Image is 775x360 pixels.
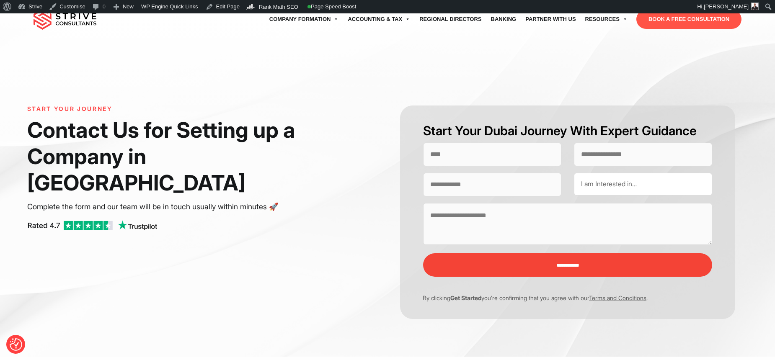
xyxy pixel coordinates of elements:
[34,9,96,30] img: main-logo.svg
[387,105,748,319] form: Contact form
[27,117,337,196] h1: Contact Us for Setting up a Company in [GEOGRAPHIC_DATA]
[343,8,415,31] a: Accounting & Tax
[265,8,344,31] a: Company Formation
[27,201,337,213] p: Complete the form and our team will be in touch usually within minutes 🚀
[10,338,22,351] button: Consent Preferences
[636,10,741,29] a: BOOK A FREE CONSULTATION
[10,338,22,351] img: Revisit consent button
[581,180,637,188] span: I am Interested in…
[521,8,580,31] a: Partner with Us
[27,105,337,113] h6: START YOUR JOURNEY
[486,8,521,31] a: Banking
[581,8,632,31] a: Resources
[415,8,486,31] a: Regional Directors
[589,294,646,301] a: Terms and Conditions
[450,294,481,301] strong: Get Started
[423,122,712,139] h2: Start Your Dubai Journey With Expert Guidance
[417,293,706,302] p: By clicking you’re confirming that you agree with our .
[259,4,298,10] span: Rank Math SEO
[704,3,749,10] span: [PERSON_NAME]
